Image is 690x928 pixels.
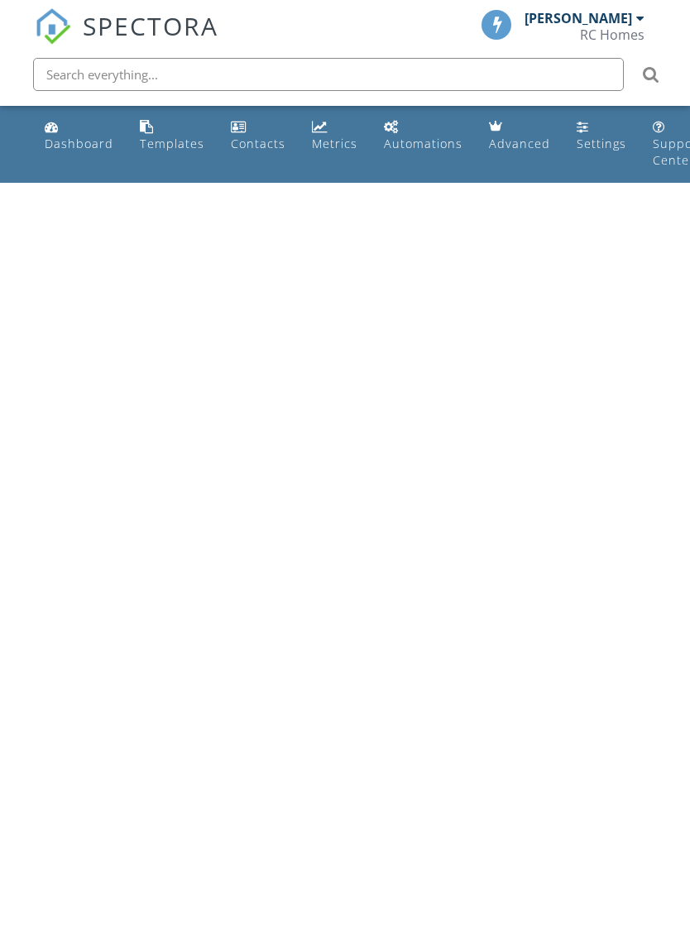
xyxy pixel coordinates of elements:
a: Settings [570,112,633,160]
div: Advanced [489,136,550,151]
div: RC Homes [580,26,644,43]
div: Metrics [312,136,357,151]
a: SPECTORA [35,22,218,57]
a: Templates [133,112,211,160]
img: The Best Home Inspection Software - Spectora [35,8,71,45]
input: Search everything... [33,58,624,91]
a: Contacts [224,112,292,160]
a: Advanced [482,112,557,160]
div: Settings [577,136,626,151]
div: Templates [140,136,204,151]
a: Metrics [305,112,364,160]
a: Automations (Basic) [377,112,469,160]
div: Contacts [231,136,285,151]
div: [PERSON_NAME] [525,10,632,26]
a: Dashboard [38,112,120,160]
div: Automations [384,136,462,151]
div: Dashboard [45,136,113,151]
span: SPECTORA [83,8,218,43]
